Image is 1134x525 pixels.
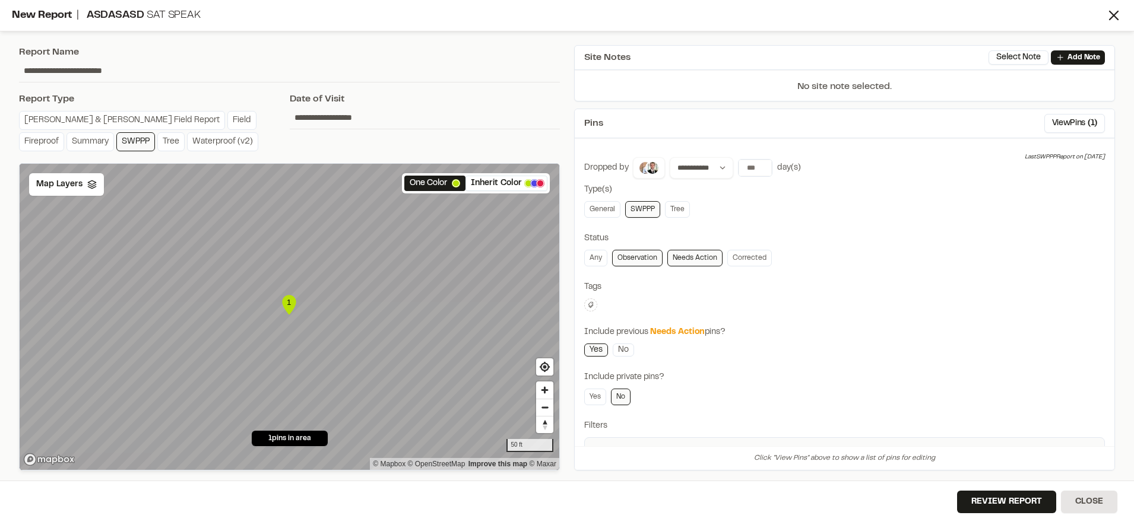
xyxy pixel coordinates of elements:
[157,132,185,151] a: Tree
[408,460,465,468] a: OpenStreetMap
[1044,114,1105,133] button: ViewPins (1)
[584,281,1105,294] div: Tags
[287,298,291,307] text: 1
[777,161,801,174] div: day(s)
[584,183,1105,196] div: Type(s)
[584,161,629,174] div: Dropped by
[1068,52,1100,63] p: Add Note
[187,132,258,151] a: Waterproof (v2)
[19,45,560,59] div: Report Name
[665,201,690,218] a: Tree
[268,433,311,444] span: 1 pins in area
[536,416,553,433] button: Reset bearing to north
[536,358,553,376] button: Find my location
[611,389,631,405] a: No
[1088,117,1097,130] span: ( 1 )
[87,11,144,20] span: asdasasd
[645,161,660,175] img: Troy Brennan
[638,161,652,175] img: Landon Messal
[290,92,560,106] div: Date of Visit
[20,164,559,470] canvas: Map
[227,111,256,130] a: Field
[584,116,603,131] span: Pins
[584,419,1105,432] div: Filters
[19,92,290,106] div: Report Type
[280,293,298,317] div: Map marker
[584,389,606,405] a: Yes
[116,132,155,151] a: SWPPP
[536,381,553,399] button: Zoom in
[989,50,1049,65] button: Select Note
[575,446,1114,470] div: Click "View Pins" above to show a list of pins for editing
[650,329,705,336] span: Needs Action
[506,439,553,452] div: 50 ft
[373,460,406,468] a: Mapbox
[613,343,634,357] a: No
[575,79,1114,101] p: No site note selected.
[147,11,200,20] span: Sat speak
[667,250,723,266] a: Needs Action
[957,491,1056,513] button: Review Report
[536,399,553,416] button: Zoom out
[584,298,597,311] button: Edit Tags
[12,8,1106,24] div: New Report
[584,232,1105,245] div: Status
[584,250,607,266] a: Any
[633,157,665,179] button: Landon Messal, Troy Brennan
[19,111,225,130] a: [PERSON_NAME] & [PERSON_NAME] Field Report
[465,176,547,191] button: Inherit Color
[1025,152,1105,162] div: Last SWPPP Report on [DATE]
[536,416,553,433] span: Reset bearing to north
[590,445,1100,456] div: SWPPP Category
[404,176,465,191] button: One Color
[584,343,608,357] a: Yes
[612,250,663,266] a: Observation
[584,201,620,218] a: General
[584,50,631,65] span: Site Notes
[1061,491,1117,513] button: Close
[584,326,1105,339] div: Include previous pins?
[468,460,527,468] a: Map feedback
[529,460,556,468] a: Maxar
[727,250,772,266] a: Corrected
[625,201,660,218] a: SWPPP
[584,371,1105,384] div: Include private pins?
